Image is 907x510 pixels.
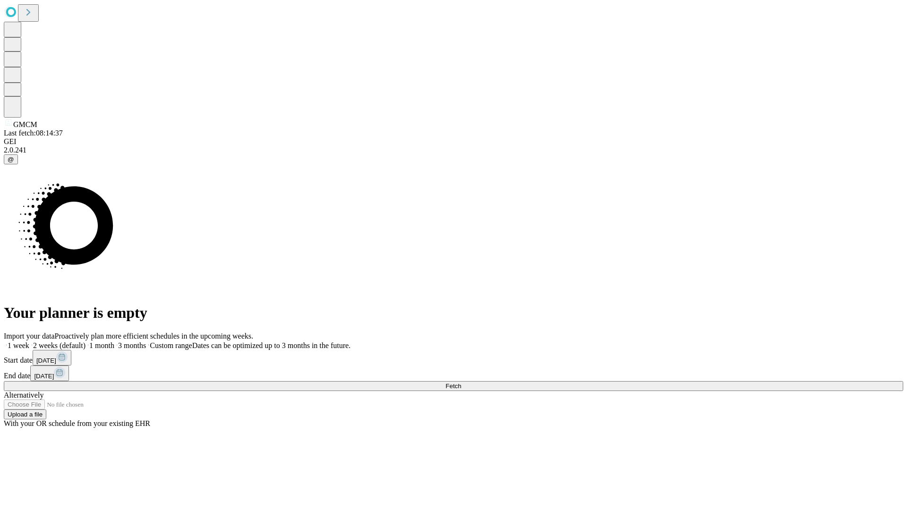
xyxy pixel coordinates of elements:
[4,146,903,154] div: 2.0.241
[8,341,29,349] span: 1 week
[33,350,71,365] button: [DATE]
[4,391,43,399] span: Alternatively
[33,341,86,349] span: 2 weeks (default)
[89,341,114,349] span: 1 month
[13,120,37,128] span: GMCM
[192,341,351,349] span: Dates can be optimized up to 3 months in the future.
[55,332,253,340] span: Proactively plan more efficient schedules in the upcoming weeks.
[150,341,192,349] span: Custom range
[30,365,69,381] button: [DATE]
[34,373,54,380] span: [DATE]
[4,304,903,322] h1: Your planner is empty
[4,129,63,137] span: Last fetch: 08:14:37
[8,156,14,163] span: @
[36,357,56,364] span: [DATE]
[4,419,150,427] span: With your OR schedule from your existing EHR
[4,154,18,164] button: @
[4,137,903,146] div: GEI
[4,332,55,340] span: Import your data
[4,350,903,365] div: Start date
[4,381,903,391] button: Fetch
[445,382,461,390] span: Fetch
[4,365,903,381] div: End date
[4,409,46,419] button: Upload a file
[118,341,146,349] span: 3 months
